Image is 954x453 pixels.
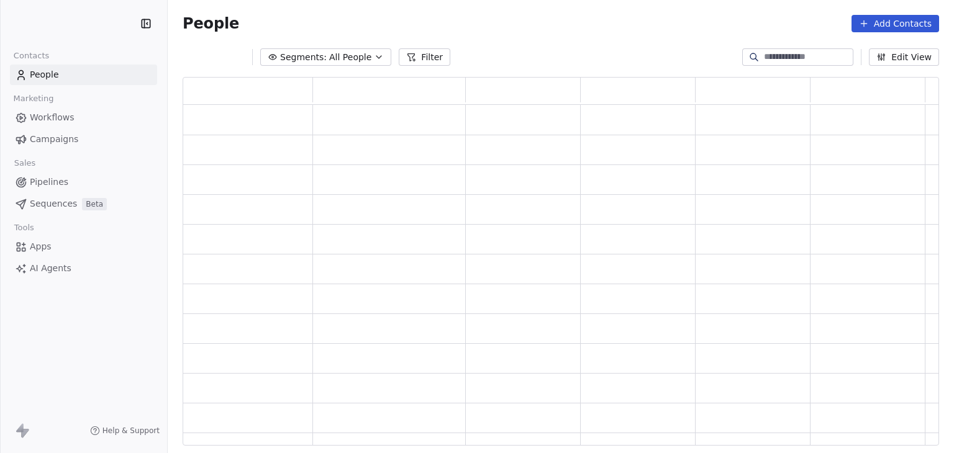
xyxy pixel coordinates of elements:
a: People [10,65,157,85]
span: Pipelines [30,176,68,189]
a: Help & Support [90,426,160,436]
a: Workflows [10,107,157,128]
span: Segments: [280,51,327,64]
span: Campaigns [30,133,78,146]
span: Sales [9,154,41,173]
a: AI Agents [10,258,157,279]
span: Help & Support [102,426,160,436]
span: Contacts [8,47,55,65]
span: People [183,14,239,33]
button: Add Contacts [852,15,939,32]
span: People [30,68,59,81]
span: All People [329,51,371,64]
a: Campaigns [10,129,157,150]
span: Sequences [30,197,77,210]
span: Tools [9,218,39,237]
span: Marketing [8,89,59,108]
button: Filter [399,48,450,66]
span: Apps [30,240,52,253]
a: Apps [10,236,157,257]
a: Pipelines [10,172,157,192]
span: AI Agents [30,262,71,275]
button: Edit View [869,48,939,66]
span: Workflows [30,111,75,124]
a: SequencesBeta [10,194,157,214]
span: Beta [82,198,107,210]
